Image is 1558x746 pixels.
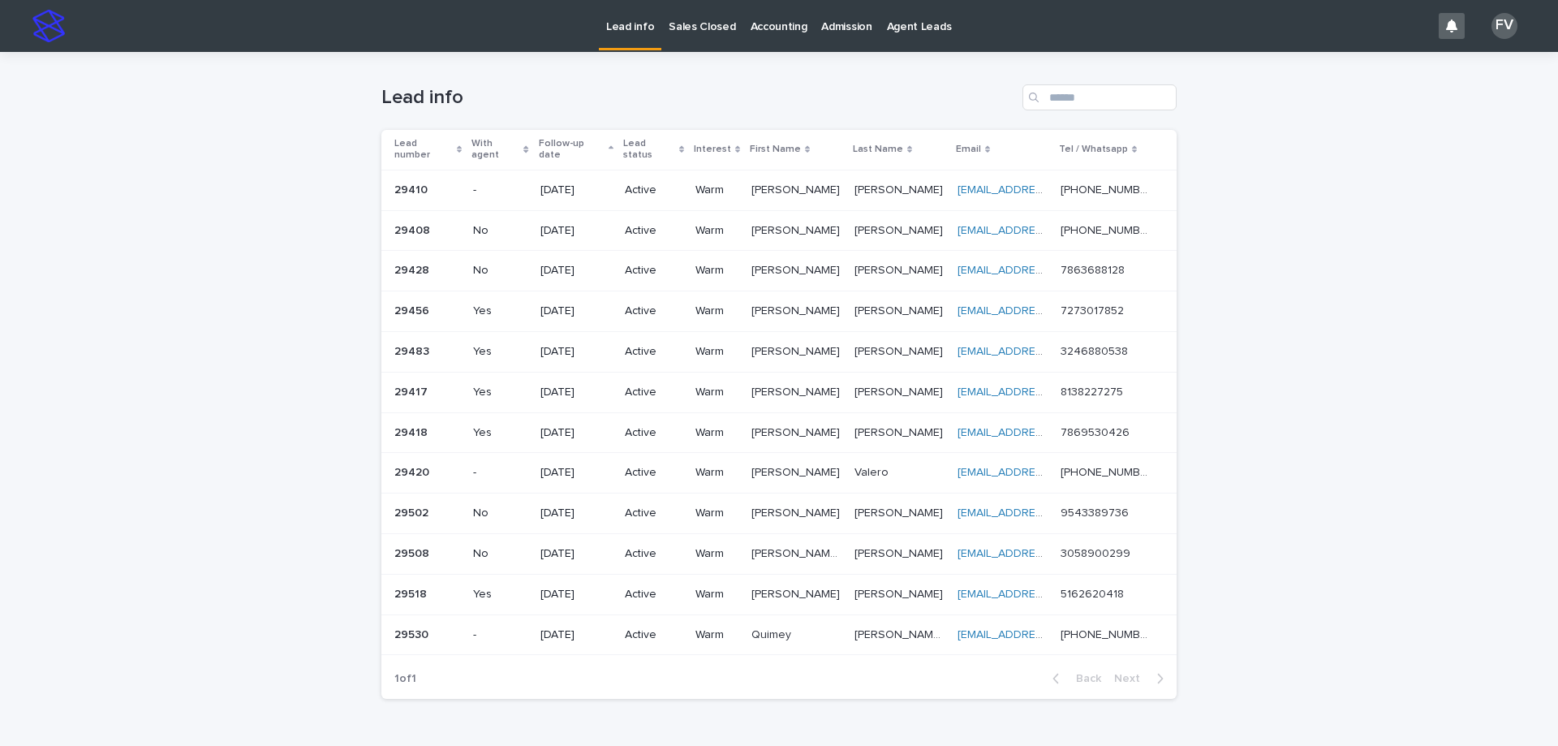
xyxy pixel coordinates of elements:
[625,345,682,359] p: Active
[394,382,431,399] p: 29417
[1061,261,1128,278] p: 7863688128
[1114,673,1150,684] span: Next
[381,170,1177,210] tr: 2941029410 -[DATE]ActiveWarm[PERSON_NAME][PERSON_NAME] [PERSON_NAME][PERSON_NAME] [EMAIL_ADDRESS]...
[625,426,682,440] p: Active
[695,345,738,359] p: Warm
[1022,84,1177,110] input: Search
[1061,544,1134,561] p: 3058900299
[958,305,1141,317] a: [EMAIL_ADDRESS][DOMAIN_NAME]
[695,386,738,399] p: Warm
[473,426,527,440] p: Yes
[394,342,433,359] p: 29483
[958,265,1141,276] a: [EMAIL_ADDRESS][DOMAIN_NAME]
[1061,301,1127,318] p: 7273017852
[751,503,843,520] p: [PERSON_NAME]
[471,135,520,165] p: With agent
[381,659,429,699] p: 1 of 1
[394,180,431,197] p: 29410
[540,588,612,602] p: [DATE]
[958,225,1141,236] a: [EMAIL_ADDRESS][DOMAIN_NAME]
[751,180,843,197] p: [PERSON_NAME]
[958,507,1141,519] a: [EMAIL_ADDRESS][DOMAIN_NAME]
[473,547,527,561] p: No
[854,584,946,602] p: [PERSON_NAME]
[1039,671,1108,686] button: Back
[540,386,612,399] p: [DATE]
[473,345,527,359] p: Yes
[1061,503,1132,520] p: 9543389736
[1059,140,1128,158] p: Tel / Whatsapp
[394,135,453,165] p: Lead number
[539,135,605,165] p: Follow-up date
[695,507,738,520] p: Warm
[540,466,612,480] p: [DATE]
[854,625,948,642] p: [PERSON_NAME] [PERSON_NAME]
[625,588,682,602] p: Active
[695,426,738,440] p: Warm
[473,304,527,318] p: Yes
[751,261,843,278] p: [PERSON_NAME]
[751,584,843,602] p: [PERSON_NAME]
[623,135,675,165] p: Lead status
[381,291,1177,332] tr: 2945629456 Yes[DATE]ActiveWarm[PERSON_NAME][PERSON_NAME] [PERSON_NAME][PERSON_NAME] [EMAIL_ADDRES...
[625,547,682,561] p: Active
[625,264,682,278] p: Active
[750,140,801,158] p: First Name
[473,466,527,480] p: -
[540,628,612,642] p: [DATE]
[958,184,1141,196] a: [EMAIL_ADDRESS][DOMAIN_NAME]
[1061,463,1154,480] p: [PHONE_NUMBER]
[958,346,1141,357] a: [EMAIL_ADDRESS][DOMAIN_NAME]
[381,412,1177,453] tr: 2941829418 Yes[DATE]ActiveWarm[PERSON_NAME][PERSON_NAME] [PERSON_NAME][PERSON_NAME] [EMAIL_ADDRES...
[394,625,432,642] p: 29530
[695,304,738,318] p: Warm
[958,467,1141,478] a: [EMAIL_ADDRESS][DOMAIN_NAME]
[751,423,843,440] p: [PERSON_NAME]
[958,427,1141,438] a: [EMAIL_ADDRESS][DOMAIN_NAME]
[1066,673,1101,684] span: Back
[854,423,946,440] p: [PERSON_NAME]
[394,544,433,561] p: 29508
[956,140,981,158] p: Email
[381,574,1177,614] tr: 2951829518 Yes[DATE]ActiveWarm[PERSON_NAME][PERSON_NAME] [PERSON_NAME][PERSON_NAME] [EMAIL_ADDRES...
[473,386,527,399] p: Yes
[854,221,946,238] p: [PERSON_NAME]
[473,507,527,520] p: No
[1061,180,1154,197] p: [PHONE_NUMBER]
[540,183,612,197] p: [DATE]
[625,386,682,399] p: Active
[381,614,1177,655] tr: 2953029530 -[DATE]ActiveWarmQuimeyQuimey [PERSON_NAME] [PERSON_NAME][PERSON_NAME] [PERSON_NAME] [...
[1491,13,1517,39] div: FV
[1061,625,1154,642] p: [PHONE_NUMBER]
[394,221,433,238] p: 29408
[854,180,946,197] p: [PERSON_NAME]
[473,264,527,278] p: No
[695,466,738,480] p: Warm
[625,466,682,480] p: Active
[381,331,1177,372] tr: 2948329483 Yes[DATE]ActiveWarm[PERSON_NAME][PERSON_NAME] [PERSON_NAME][PERSON_NAME] [EMAIL_ADDRES...
[751,342,843,359] p: [PERSON_NAME]
[394,423,431,440] p: 29418
[751,625,794,642] p: Quimey
[751,382,843,399] p: [PERSON_NAME]
[32,10,65,42] img: stacker-logo-s-only.png
[394,301,433,318] p: 29456
[1061,382,1126,399] p: 8138227275
[751,221,843,238] p: [PERSON_NAME]
[540,426,612,440] p: [DATE]
[854,463,892,480] p: Valero
[1061,423,1133,440] p: 7869530426
[854,261,946,278] p: [PERSON_NAME]
[1061,342,1131,359] p: 3246880538
[625,628,682,642] p: Active
[381,372,1177,412] tr: 2941729417 Yes[DATE]ActiveWarm[PERSON_NAME][PERSON_NAME] [PERSON_NAME][PERSON_NAME] [EMAIL_ADDRES...
[1108,671,1177,686] button: Next
[853,140,903,158] p: Last Name
[854,342,946,359] p: [PERSON_NAME]
[695,547,738,561] p: Warm
[751,463,843,480] p: [PERSON_NAME]
[1061,221,1154,238] p: [PHONE_NUMBER]
[540,304,612,318] p: [DATE]
[695,628,738,642] p: Warm
[958,629,1141,640] a: [EMAIL_ADDRESS][DOMAIN_NAME]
